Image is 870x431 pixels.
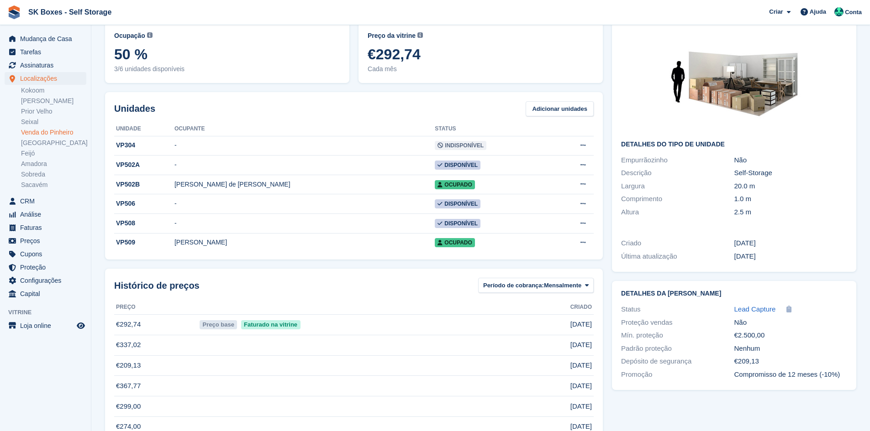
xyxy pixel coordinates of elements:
[621,238,734,249] div: Criado
[20,287,75,300] span: Capital
[114,64,340,74] span: 3/6 unidades disponíveis
[621,207,734,218] div: Altura
[20,59,75,72] span: Assinaturas
[621,290,847,297] h2: Detalhes da [PERSON_NAME]
[8,308,91,317] span: Vitrine
[174,122,435,136] th: Ocupante
[621,155,734,166] div: Empurrãozinho
[570,340,592,350] span: [DATE]
[20,319,75,332] span: Loja online
[845,8,862,17] span: Conta
[114,160,174,170] div: VP502A
[20,32,75,45] span: Mudança de Casa
[200,320,237,329] span: Preço base
[834,7,844,16] img: Cláudio Borges
[435,238,475,247] span: Ocupado
[20,261,75,274] span: Proteção
[435,161,480,170] span: Disponível
[241,320,301,329] span: Faturado na vitrine
[621,168,734,178] div: Descrição
[114,46,340,62] span: 50 %
[21,160,86,168] a: Amadora
[114,218,174,228] div: VP508
[114,396,198,417] td: €299,00
[174,194,435,214] td: -
[114,122,174,136] th: Unidade
[20,221,75,234] span: Faturas
[21,139,86,147] a: [GEOGRAPHIC_DATA]
[174,136,435,156] td: -
[5,274,86,287] a: menu
[570,360,592,371] span: [DATE]
[734,330,847,341] div: €2.500,00
[5,234,86,247] a: menu
[734,356,847,367] div: €209,13
[734,305,776,313] span: Lead Capture
[5,221,86,234] a: menu
[21,170,86,179] a: Sobreda
[114,314,198,335] td: €292,74
[621,251,734,262] div: Última atualização
[114,300,198,315] th: Preço
[20,234,75,247] span: Preços
[20,46,75,58] span: Tarefas
[734,168,847,178] div: Self-Storage
[544,281,581,290] span: Mensalmente
[114,238,174,247] div: VP509
[20,248,75,260] span: Cupons
[435,141,486,150] span: Indisponível
[174,238,435,247] div: [PERSON_NAME]
[526,101,594,116] a: Adicionar unidades
[734,369,847,380] div: Compromisso de 12 meses (-10%)
[570,319,592,330] span: [DATE]
[666,31,803,134] img: 200-sqft-unit.jpg
[734,238,847,249] div: [DATE]
[621,369,734,380] div: Promoção
[114,102,155,115] h2: Unidades
[5,195,86,208] a: menu
[20,274,75,287] span: Configurações
[20,195,75,208] span: CRM
[435,122,550,136] th: Status
[7,5,21,19] img: stora-icon-8386f47178a22dfd0bd8f6a31ec36ba5ce8667c1dd55bd0f319d3a0aa187defe.svg
[5,287,86,300] a: menu
[114,355,198,376] td: €209,13
[734,317,847,328] div: Não
[621,317,734,328] div: Proteção vendas
[114,31,145,41] span: Ocupação
[478,278,594,293] button: Período de cobrança: Mensalmente
[734,251,847,262] div: [DATE]
[114,180,174,189] div: VP502B
[570,381,592,391] span: [DATE]
[174,180,435,189] div: [PERSON_NAME] de [PERSON_NAME]
[21,149,86,158] a: Feijó
[483,281,544,290] span: Período de cobrança:
[21,86,86,95] a: Kokoom
[5,72,86,85] a: menu
[734,155,847,166] div: Não
[25,5,115,20] a: SK Boxes - Self Storage
[621,343,734,354] div: Padrão proteção
[621,330,734,341] div: Mín. proteção
[174,156,435,175] td: -
[734,304,776,315] a: Lead Capture
[21,118,86,126] a: Seixal
[21,128,86,137] a: Venda do Pinheiro
[75,320,86,331] a: Loja de pré-visualização
[734,207,847,218] div: 2.5 m
[5,46,86,58] a: menu
[114,279,200,292] span: Histórico de preços
[5,32,86,45] a: menu
[5,319,86,332] a: menu
[21,107,86,116] a: Prior Velho
[368,31,416,41] span: Preço da vitrine
[114,335,198,355] td: €337,02
[435,199,480,208] span: Disponível
[769,7,783,16] span: Criar
[435,219,480,228] span: Disponível
[621,356,734,367] div: Depósito de segurança
[570,401,592,412] span: [DATE]
[20,72,75,85] span: Localizações
[621,194,734,204] div: Comprimento
[174,214,435,234] td: -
